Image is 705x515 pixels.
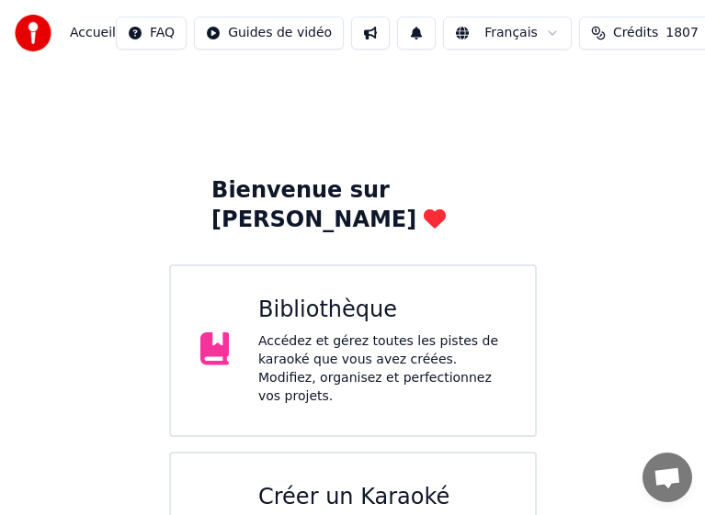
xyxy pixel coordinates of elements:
div: Accédez et gérez toutes les pistes de karaoké que vous avez créées. Modifiez, organisez et perfec... [258,332,506,406]
a: Ouvrir le chat [642,453,692,502]
button: Guides de vidéo [194,17,344,50]
img: youka [15,15,51,51]
div: Bienvenue sur [PERSON_NAME] [211,176,494,235]
div: Créer un Karaoké [258,483,506,512]
span: 1807 [665,24,699,42]
div: Bibliothèque [258,296,506,325]
button: FAQ [116,17,187,50]
nav: breadcrumb [70,24,116,42]
span: Crédits [613,24,658,42]
span: Accueil [70,24,116,42]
